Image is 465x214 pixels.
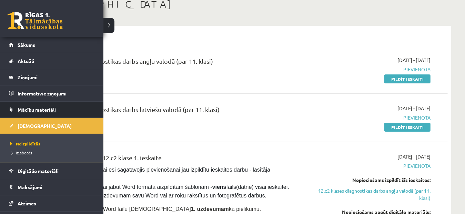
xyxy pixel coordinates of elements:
[18,179,95,195] legend: Maksājumi
[397,153,431,160] span: [DATE] - [DATE]
[18,123,72,129] span: [DEMOGRAPHIC_DATA]
[18,168,59,174] span: Digitālie materiāli
[9,179,95,195] a: Maksājumi
[18,200,36,206] span: Atzīmes
[9,85,95,101] a: Informatīvie ziņojumi
[311,162,431,170] span: Pievienota
[52,153,301,166] div: Angļu valoda II JK 12.c2 klase 1. ieskaite
[9,163,95,179] a: Digitālie materiāli
[191,206,229,212] strong: 1. uzdevumam
[212,184,226,190] strong: viens
[9,150,32,155] span: Izlabotās
[18,42,35,48] span: Sākums
[9,102,95,118] a: Mācību materiāli
[52,206,261,212] span: Pievieno sagatavoto Word failu [DEMOGRAPHIC_DATA] kā pielikumu.
[9,141,40,146] span: Neizpildītās
[397,57,431,64] span: [DATE] - [DATE]
[52,57,301,69] div: 12.c2 klases diagnostikas darbs angļu valodā (par 11. klasi)
[384,123,431,132] a: Pildīt ieskaiti
[18,106,56,113] span: Mācību materiāli
[9,150,97,156] a: Izlabotās
[311,176,431,184] div: Nepieciešams izpildīt šīs ieskaites:
[384,74,431,83] a: Pildīt ieskaiti
[52,105,301,118] div: 12.c2 klases diagnostikas darbs latviešu valodā (par 11. klasi)
[311,66,431,73] span: Pievienota
[52,167,291,198] span: [PERSON_NAME], vai esi sagatavojis pievienošanai jau izpildītu ieskaites darbu - lasītāja dienasg...
[311,187,431,202] a: 12.c2 klases diagnostikas darbs angļu valodā (par 11. klasi)
[18,58,34,64] span: Aktuāli
[9,141,97,147] a: Neizpildītās
[397,105,431,112] span: [DATE] - [DATE]
[9,118,95,134] a: [DEMOGRAPHIC_DATA]
[9,69,95,85] a: Ziņojumi
[9,195,95,211] a: Atzīmes
[311,114,431,121] span: Pievienota
[9,53,95,69] a: Aktuāli
[8,12,63,29] a: Rīgas 1. Tālmācības vidusskola
[18,85,95,101] legend: Informatīvie ziņojumi
[18,69,95,85] legend: Ziņojumi
[9,37,95,53] a: Sākums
